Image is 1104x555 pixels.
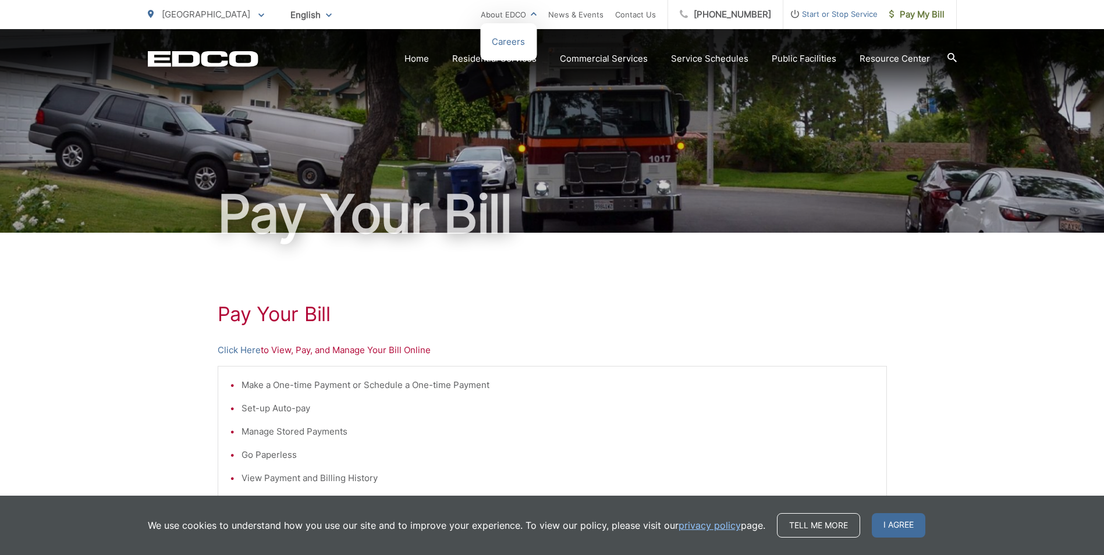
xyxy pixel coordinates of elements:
[889,8,945,22] span: Pay My Bill
[452,52,537,66] a: Residential Services
[242,448,875,462] li: Go Paperless
[242,401,875,415] li: Set-up Auto-pay
[481,8,537,22] a: About EDCO
[560,52,648,66] a: Commercial Services
[860,52,930,66] a: Resource Center
[218,343,261,357] a: Click Here
[671,52,748,66] a: Service Schedules
[242,425,875,439] li: Manage Stored Payments
[148,185,957,243] h1: Pay Your Bill
[148,51,258,67] a: EDCD logo. Return to the homepage.
[218,303,887,326] h1: Pay Your Bill
[679,518,741,532] a: privacy policy
[872,513,925,538] span: I agree
[242,471,875,485] li: View Payment and Billing History
[615,8,656,22] a: Contact Us
[242,378,875,392] li: Make a One-time Payment or Schedule a One-time Payment
[772,52,836,66] a: Public Facilities
[218,343,887,357] p: to View, Pay, and Manage Your Bill Online
[282,5,340,25] span: English
[404,52,429,66] a: Home
[148,518,765,532] p: We use cookies to understand how you use our site and to improve your experience. To view our pol...
[777,513,860,538] a: Tell me more
[492,35,525,49] a: Careers
[162,9,250,20] span: [GEOGRAPHIC_DATA]
[548,8,604,22] a: News & Events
